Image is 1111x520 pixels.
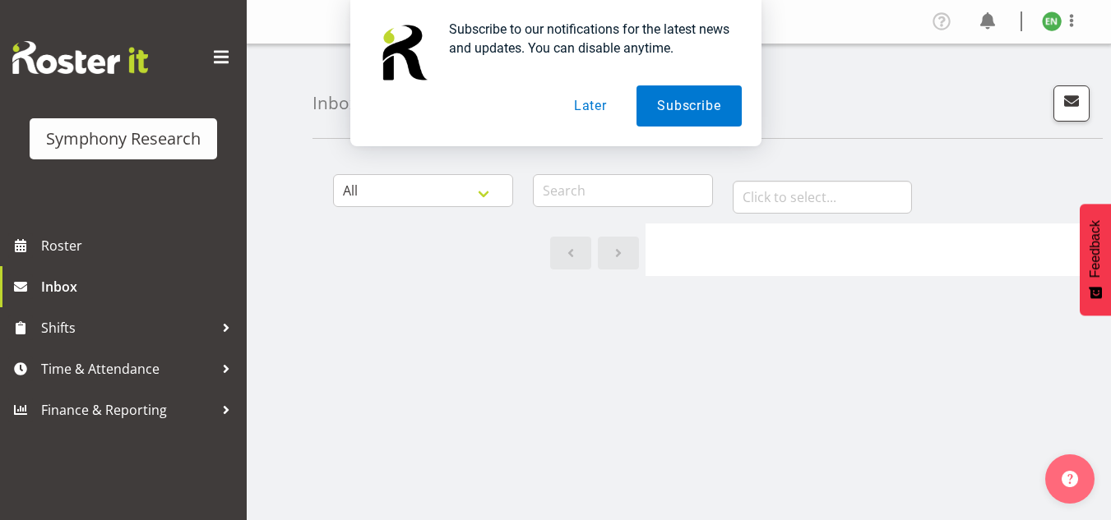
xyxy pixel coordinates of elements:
a: Next page [598,237,639,269]
button: Subscribe [637,85,741,127]
div: Subscribe to our notifications for the latest news and updates. You can disable anytime. [436,20,742,58]
span: Roster [41,233,238,258]
button: Feedback - Show survey [1080,204,1111,315]
img: notification icon [370,20,436,85]
a: Previous page [550,237,591,269]
button: Later [553,85,627,127]
img: help-xxl-2.png [1062,471,1078,487]
input: Search [533,174,713,207]
span: Inbox [41,274,238,299]
span: Time & Attendance [41,357,214,381]
span: Finance & Reporting [41,398,214,422]
span: Shifts [41,315,214,340]
input: Click to select... [733,181,913,214]
span: Feedback [1088,220,1103,278]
